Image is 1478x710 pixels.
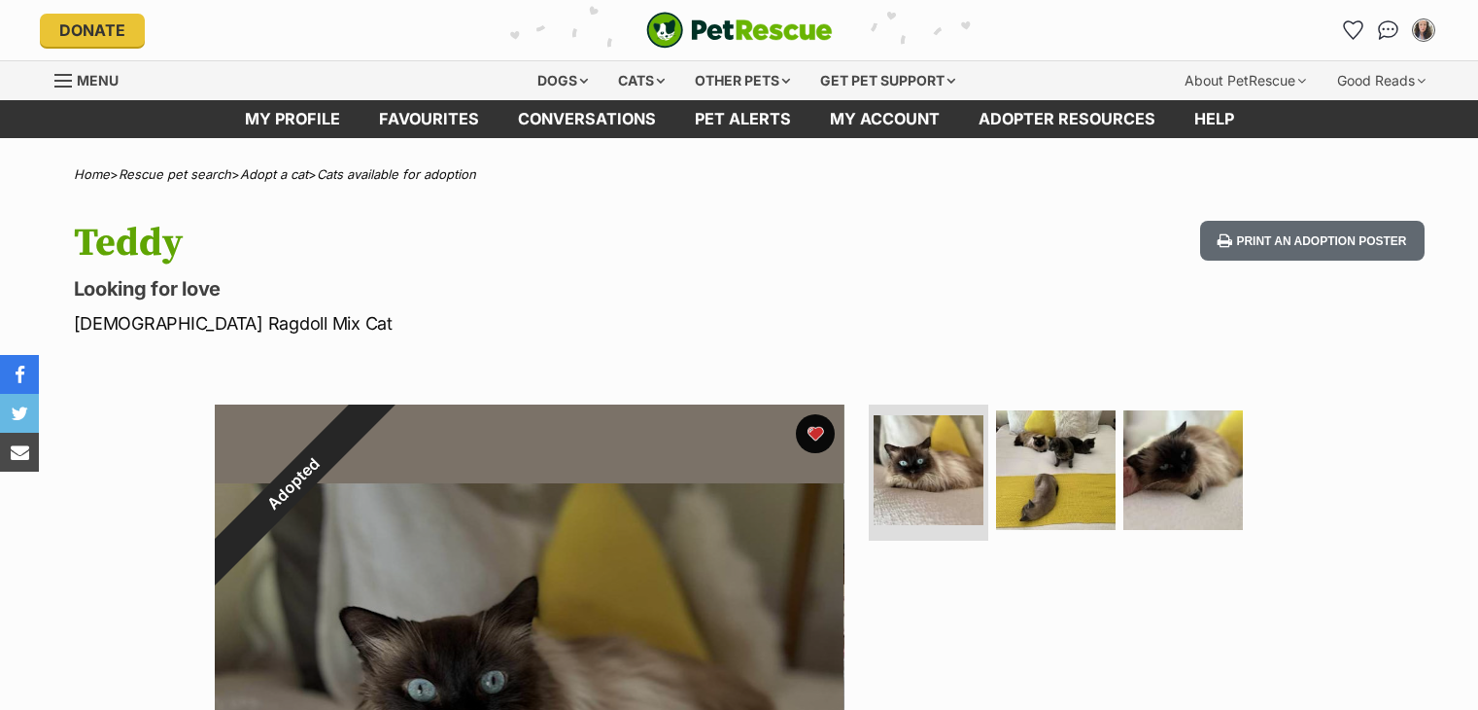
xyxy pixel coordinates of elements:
[524,61,602,100] div: Dogs
[1200,221,1424,261] button: Print an adoption poster
[1338,15,1369,46] a: Favourites
[807,61,969,100] div: Get pet support
[959,100,1175,138] a: Adopter resources
[1378,20,1398,40] img: chat-41dd97257d64d25036548639549fe6c8038ab92f7586957e7f3b1b290dea8141.svg
[1175,100,1254,138] a: Help
[604,61,678,100] div: Cats
[240,166,308,182] a: Adopt a cat
[74,310,896,337] p: [DEMOGRAPHIC_DATA] Ragdoll Mix Cat
[996,410,1116,530] img: Photo of Teddy
[317,166,476,182] a: Cats available for adoption
[119,166,231,182] a: Rescue pet search
[1171,61,1320,100] div: About PetRescue
[1408,15,1439,46] button: My account
[874,415,983,525] img: Photo of Teddy
[1123,410,1243,530] img: Photo of Teddy
[646,12,833,49] a: PetRescue
[675,100,810,138] a: Pet alerts
[40,14,145,47] a: Donate
[646,12,833,49] img: logo-cat-932fe2b9b8326f06289b0f2fb663e598f794de774fb13d1741a6617ecf9a85b4.svg
[1414,20,1433,40] img: Sarah profile pic
[25,167,1454,182] div: > > >
[74,166,110,182] a: Home
[74,275,896,302] p: Looking for love
[74,221,896,266] h1: Teddy
[170,360,416,606] div: Adopted
[498,100,675,138] a: conversations
[225,100,360,138] a: My profile
[54,61,132,96] a: Menu
[681,61,804,100] div: Other pets
[1373,15,1404,46] a: Conversations
[810,100,959,138] a: My account
[1323,61,1439,100] div: Good Reads
[360,100,498,138] a: Favourites
[1338,15,1439,46] ul: Account quick links
[796,414,835,453] button: favourite
[77,72,119,89] span: Menu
